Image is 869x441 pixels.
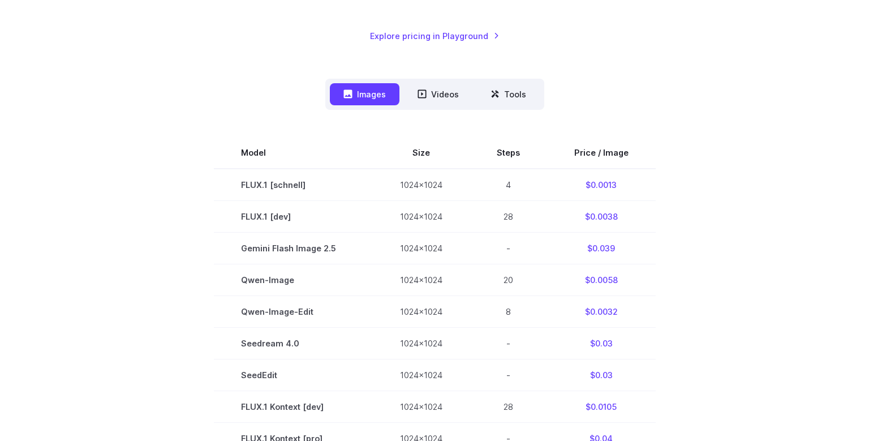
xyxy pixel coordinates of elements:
[547,200,656,232] td: $0.0038
[547,328,656,359] td: $0.03
[547,169,656,201] td: $0.0013
[330,83,399,105] button: Images
[214,169,373,201] td: FLUX.1 [schnell]
[214,137,373,169] th: Model
[547,233,656,264] td: $0.039
[373,296,470,328] td: 1024x1024
[547,359,656,391] td: $0.03
[373,264,470,296] td: 1024x1024
[470,328,547,359] td: -
[373,233,470,264] td: 1024x1024
[373,391,470,423] td: 1024x1024
[470,137,547,169] th: Steps
[373,137,470,169] th: Size
[547,264,656,296] td: $0.0058
[470,233,547,264] td: -
[214,391,373,423] td: FLUX.1 Kontext [dev]
[214,296,373,328] td: Qwen-Image-Edit
[470,359,547,391] td: -
[477,83,540,105] button: Tools
[470,296,547,328] td: 8
[547,137,656,169] th: Price / Image
[214,328,373,359] td: Seedream 4.0
[214,264,373,296] td: Qwen-Image
[373,200,470,232] td: 1024x1024
[373,169,470,201] td: 1024x1024
[547,296,656,328] td: $0.0032
[241,242,346,255] span: Gemini Flash Image 2.5
[470,391,547,423] td: 28
[373,328,470,359] td: 1024x1024
[214,200,373,232] td: FLUX.1 [dev]
[470,200,547,232] td: 28
[373,359,470,391] td: 1024x1024
[470,169,547,201] td: 4
[470,264,547,296] td: 20
[214,359,373,391] td: SeedEdit
[404,83,472,105] button: Videos
[547,391,656,423] td: $0.0105
[370,29,500,42] a: Explore pricing in Playground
